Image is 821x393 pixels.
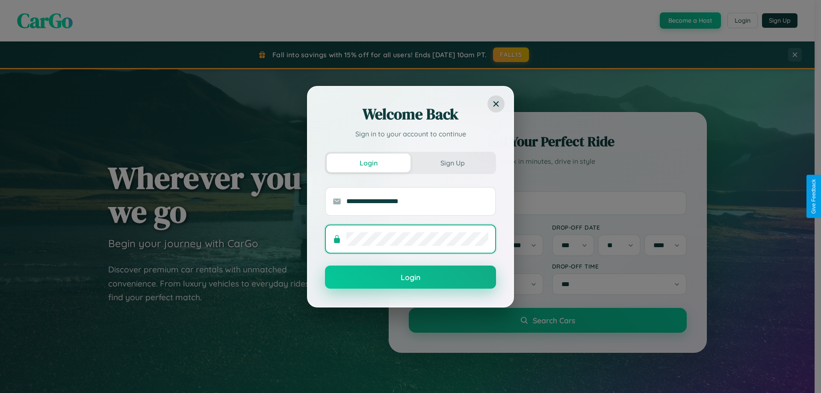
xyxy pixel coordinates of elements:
p: Sign in to your account to continue [325,129,496,139]
button: Sign Up [410,154,494,172]
button: Login [325,266,496,289]
h2: Welcome Back [325,104,496,124]
button: Login [327,154,410,172]
div: Give Feedback [811,179,817,214]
